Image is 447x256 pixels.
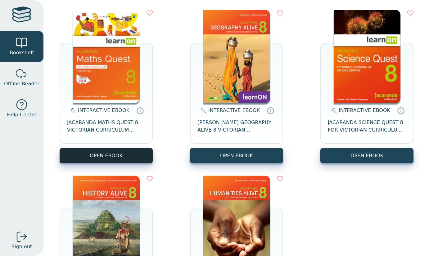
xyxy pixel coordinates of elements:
[199,107,207,115] img: interactive.svg
[328,119,406,134] span: JACARANDA SCIENCE QUEST 8 FOR VICTORIAN CURRICULUM LEARNON 2E EBOOK
[4,80,39,88] span: Offline Reader
[60,148,153,163] button: OPEN EBOOK
[136,107,144,114] a: Interactive eBooks are accessed online via the publisher’s portal. They contain interactive resou...
[208,107,260,113] span: INTERACTIVE EBOOK
[320,148,413,163] button: OPEN EBOOK
[69,107,76,115] img: interactive.svg
[78,107,129,113] span: INTERACTIVE EBOOK
[7,111,36,119] span: Help Centre
[334,10,400,103] img: fffb2005-5288-ea11-a992-0272d098c78b.png
[397,107,404,114] a: Interactive eBooks are accessed online via the publisher’s portal. They contain interactive resou...
[329,107,337,115] img: interactive.svg
[190,148,283,163] button: OPEN EBOOK
[73,10,140,103] img: c004558a-e884-43ec-b87a-da9408141e80.jpg
[67,119,145,134] span: JACARANDA MATHS QUEST 8 VICTORIAN CURRICULUM LEARNON EBOOK 3E
[267,107,274,114] a: Interactive eBooks are accessed online via the publisher’s portal. They contain interactive resou...
[339,107,390,113] span: INTERACTIVE EBOOK
[203,10,270,103] img: 5407fe0c-7f91-e911-a97e-0272d098c78b.jpg
[11,243,32,250] span: Sign out
[10,49,34,56] span: Bookshelf
[197,119,276,134] span: [PERSON_NAME] GEOGRAPHY ALIVE 8 VICTORIAN CURRICULUM LEARNON EBOOK 2E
